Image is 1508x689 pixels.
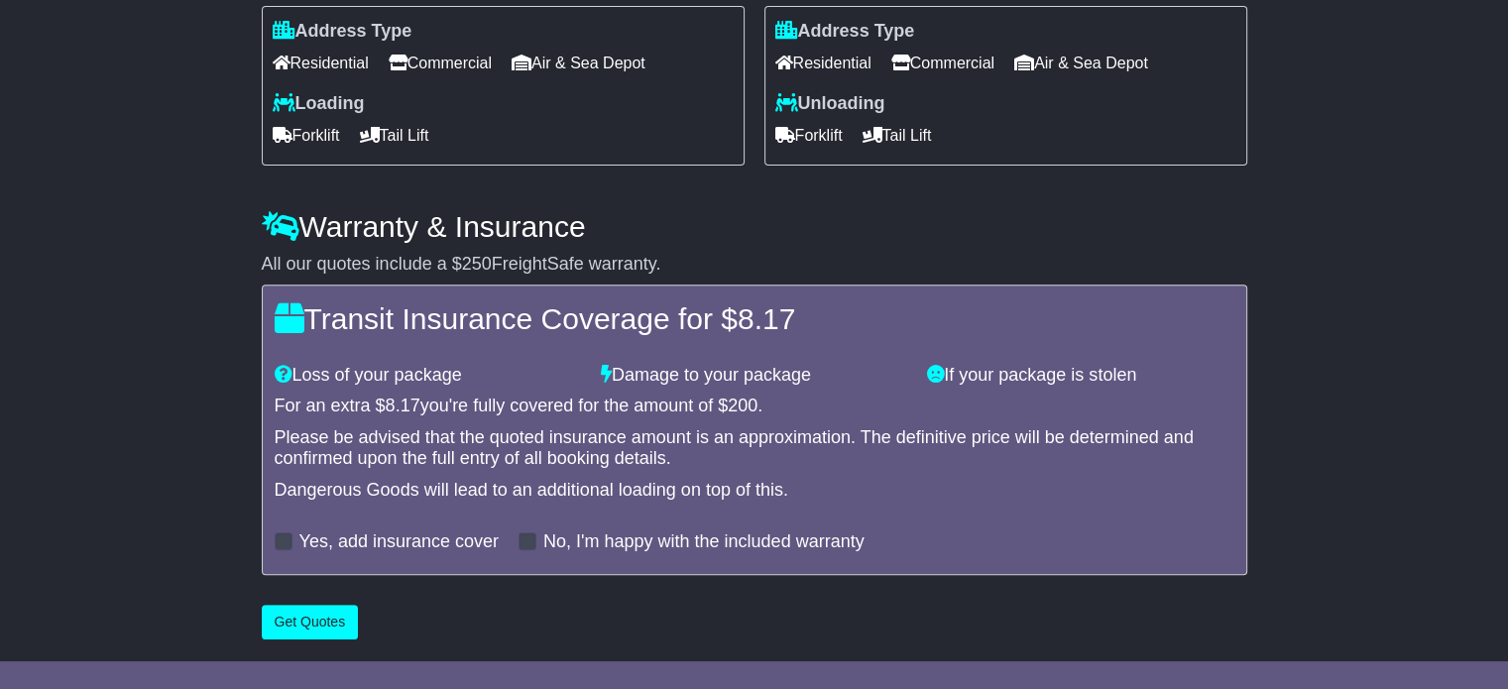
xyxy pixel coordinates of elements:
[262,605,359,639] button: Get Quotes
[386,396,420,415] span: 8.17
[275,396,1234,417] div: For an extra $ you're fully covered for the amount of $ .
[775,48,871,78] span: Residential
[775,93,885,115] label: Unloading
[775,120,843,151] span: Forklift
[389,48,492,78] span: Commercial
[917,365,1243,387] div: If your package is stolen
[299,531,499,553] label: Yes, add insurance cover
[275,302,1234,335] h4: Transit Insurance Coverage for $
[728,396,757,415] span: 200
[265,365,591,387] div: Loss of your package
[512,48,645,78] span: Air & Sea Depot
[738,302,795,335] span: 8.17
[863,120,932,151] span: Tail Lift
[891,48,994,78] span: Commercial
[273,21,412,43] label: Address Type
[273,93,365,115] label: Loading
[360,120,429,151] span: Tail Lift
[273,120,340,151] span: Forklift
[1014,48,1148,78] span: Air & Sea Depot
[543,531,865,553] label: No, I'm happy with the included warranty
[462,254,492,274] span: 250
[262,254,1247,276] div: All our quotes include a $ FreightSafe warranty.
[591,365,917,387] div: Damage to your package
[775,21,915,43] label: Address Type
[275,427,1234,470] div: Please be advised that the quoted insurance amount is an approximation. The definitive price will...
[262,210,1247,243] h4: Warranty & Insurance
[275,480,1234,502] div: Dangerous Goods will lead to an additional loading on top of this.
[273,48,369,78] span: Residential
